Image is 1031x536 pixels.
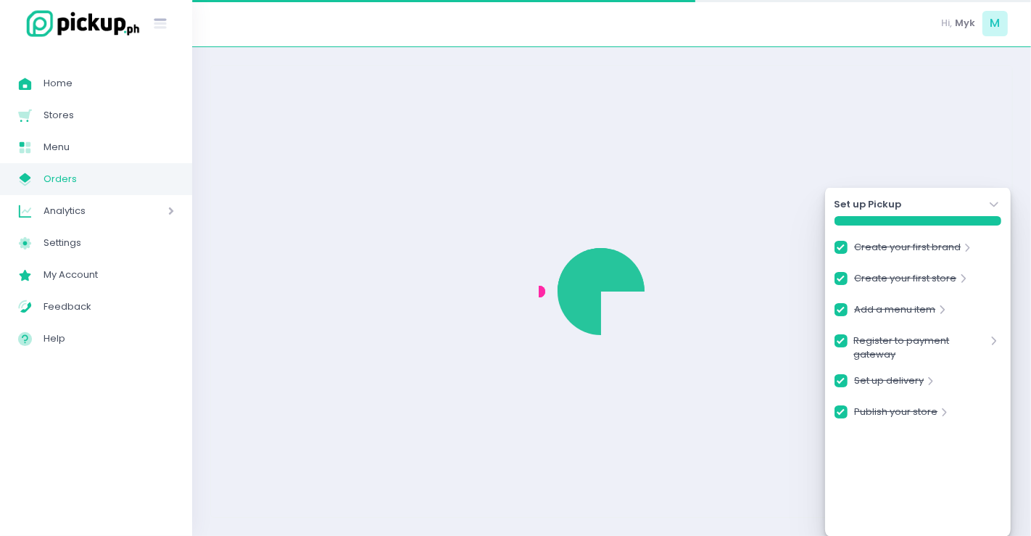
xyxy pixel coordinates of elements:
[44,74,174,93] span: Home
[854,405,937,424] a: Publish your store
[854,302,935,322] a: Add a menu item
[854,240,961,260] a: Create your first brand
[44,234,174,252] span: Settings
[942,16,953,30] span: Hi,
[44,138,174,157] span: Menu
[835,197,902,212] strong: Set up Pickup
[853,334,987,362] a: Register to payment gateway
[854,374,924,393] a: Set up delivery
[44,329,174,348] span: Help
[44,297,174,316] span: Feedback
[854,271,956,291] a: Create your first store
[18,8,141,39] img: logo
[44,170,174,189] span: Orders
[955,16,975,30] span: Myk
[982,11,1008,36] span: M
[44,265,174,284] span: My Account
[44,106,174,125] span: Stores
[44,202,127,220] span: Analytics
